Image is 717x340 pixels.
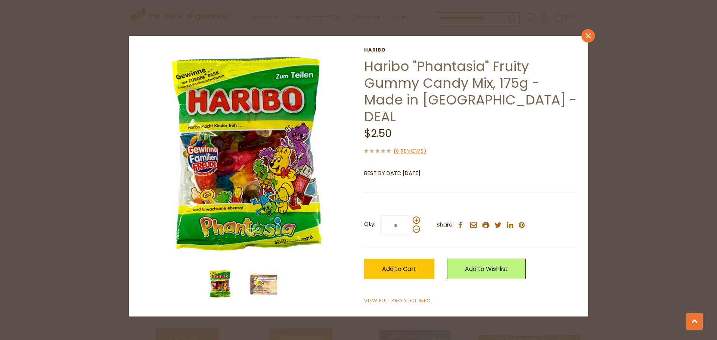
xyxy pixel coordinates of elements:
[447,259,526,279] a: Add to Wishlist
[364,47,577,53] a: Haribo
[364,126,392,141] span: $2.50
[364,219,375,229] strong: Qty:
[364,297,431,305] a: View Full Product Info
[396,147,424,155] a: 0 Reviews
[437,220,454,230] span: Share:
[364,57,577,126] a: Haribo "Phantasia" Fruity Gummy Candy Mix, 175g - Made in [GEOGRAPHIC_DATA] - DEAL
[394,147,426,155] span: ( )
[381,215,411,236] input: Qty:
[364,169,420,177] span: BEST BY DATE: [DATE]
[140,47,353,260] img: Haribo "Phantasia" Fruity Gummy Candy Mix, 175g - Made in Germany - DEAL
[205,269,235,299] img: Haribo "Phantasia" Fruity Gummy Candy Mix, 175g - Made in Germany - DEAL
[364,259,434,279] button: Add to Cart
[249,269,279,299] img: Haribo "Phantasia" Fruity Gummy Candy Mix, 175g - Made in Germany - DEAL
[382,265,416,273] span: Add to Cart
